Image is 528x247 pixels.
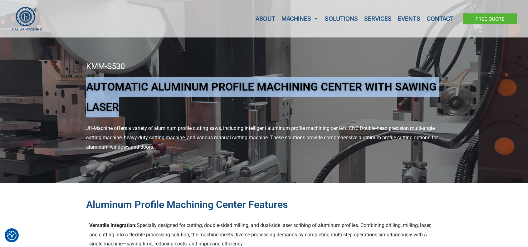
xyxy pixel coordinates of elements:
[86,62,442,71] div: KMM-S530
[86,124,442,151] div: JH-Machine offers a variety of aluminum profile cutting saws, including intelligent aluminum prof...
[86,198,442,211] h2: Aluminum Profile Machining Center Features
[89,222,137,228] strong: Versatile Integration:
[7,231,17,240] button: Consent Preferences
[7,231,17,240] img: Revisit consent button
[86,77,442,118] h1: Automatic Aluminum Profile Machining Center with Sawing Laser
[463,13,517,24] a: Free Quote
[11,7,42,31] img: JH Aluminium Window & Door Processing Machines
